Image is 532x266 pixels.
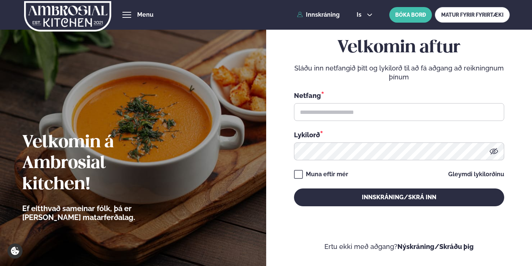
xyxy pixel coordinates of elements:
p: Ef eitthvað sameinar fólk, þá er [PERSON_NAME] matarferðalag. [22,204,176,222]
a: Nýskráning/Skráðu þig [397,243,474,250]
p: Sláðu inn netfangið þitt og lykilorð til að fá aðgang að reikningnum þínum [294,64,504,82]
span: is [357,12,364,18]
a: Gleymdi lykilorðinu [448,171,504,177]
button: hamburger [122,10,131,19]
h2: Velkomin aftur [294,37,504,58]
button: Innskráning/Skrá inn [294,188,504,206]
a: MATUR FYRIR FYRIRTÆKI [435,7,510,23]
a: Innskráning [297,12,340,18]
div: Netfang [294,91,504,100]
p: Ertu ekki með aðgang? [288,242,510,251]
button: is [351,12,379,18]
div: Lykilorð [294,130,504,139]
button: BÓKA BORÐ [389,7,432,23]
h2: Velkomin á Ambrosial kitchen! [22,132,176,195]
img: logo [24,1,112,32]
a: Cookie settings [7,243,23,259]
